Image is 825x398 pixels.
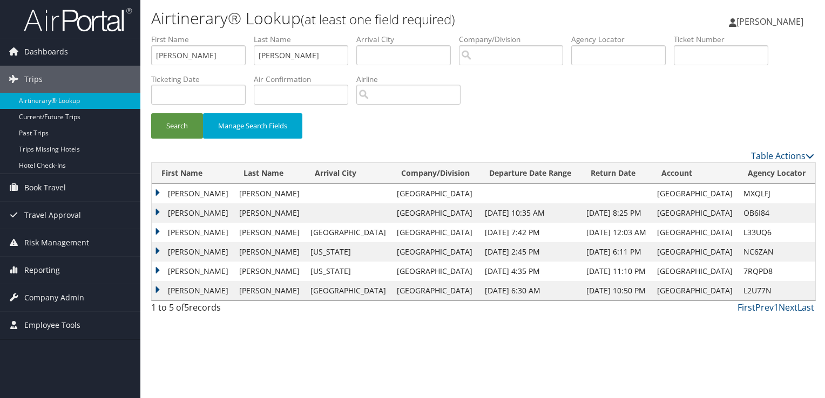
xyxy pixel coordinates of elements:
[391,163,479,184] th: Company/Division
[738,281,815,300] td: L2U77N
[581,281,652,300] td: [DATE] 10:50 PM
[581,203,652,223] td: [DATE] 8:25 PM
[254,74,356,85] label: Air Confirmation
[305,242,391,262] td: [US_STATE]
[391,184,479,203] td: [GEOGRAPHIC_DATA]
[234,184,305,203] td: [PERSON_NAME]
[24,38,68,65] span: Dashboards
[234,203,305,223] td: [PERSON_NAME]
[581,242,652,262] td: [DATE] 6:11 PM
[738,163,815,184] th: Agency Locator: activate to sort column ascending
[24,312,80,339] span: Employee Tools
[305,262,391,281] td: [US_STATE]
[254,34,356,45] label: Last Name
[152,184,234,203] td: [PERSON_NAME]
[738,184,815,203] td: MXQLFJ
[755,301,774,313] a: Prev
[652,262,738,281] td: [GEOGRAPHIC_DATA]
[738,203,815,223] td: OB6I84
[738,223,815,242] td: L33UQ6
[479,281,581,300] td: [DATE] 6:30 AM
[305,163,391,184] th: Arrival City: activate to sort column ascending
[234,163,305,184] th: Last Name: activate to sort column ascending
[24,229,89,256] span: Risk Management
[391,242,479,262] td: [GEOGRAPHIC_DATA]
[738,301,755,313] a: First
[652,281,738,300] td: [GEOGRAPHIC_DATA]
[152,203,234,223] td: [PERSON_NAME]
[459,34,571,45] label: Company/Division
[391,203,479,223] td: [GEOGRAPHIC_DATA]
[729,5,814,38] a: [PERSON_NAME]
[152,223,234,242] td: [PERSON_NAME]
[234,223,305,242] td: [PERSON_NAME]
[652,163,738,184] th: Account: activate to sort column ascending
[24,284,84,311] span: Company Admin
[152,163,234,184] th: First Name: activate to sort column descending
[581,223,652,242] td: [DATE] 12:03 AM
[234,281,305,300] td: [PERSON_NAME]
[779,301,797,313] a: Next
[479,223,581,242] td: [DATE] 7:42 PM
[736,16,803,28] span: [PERSON_NAME]
[774,301,779,313] a: 1
[151,7,593,30] h1: Airtinerary® Lookup
[151,34,254,45] label: First Name
[305,281,391,300] td: [GEOGRAPHIC_DATA]
[151,301,305,319] div: 1 to 5 of records
[234,242,305,262] td: [PERSON_NAME]
[479,262,581,281] td: [DATE] 4:35 PM
[652,223,738,242] td: [GEOGRAPHIC_DATA]
[652,184,738,203] td: [GEOGRAPHIC_DATA]
[581,262,652,281] td: [DATE] 11:10 PM
[652,242,738,262] td: [GEOGRAPHIC_DATA]
[152,242,234,262] td: [PERSON_NAME]
[203,113,302,139] button: Manage Search Fields
[24,202,81,229] span: Travel Approval
[674,34,776,45] label: Ticket Number
[738,262,815,281] td: 7RQPD8
[479,242,581,262] td: [DATE] 2:45 PM
[738,242,815,262] td: NC6ZAN
[391,223,479,242] td: [GEOGRAPHIC_DATA]
[301,10,455,28] small: (at least one field required)
[797,301,814,313] a: Last
[581,163,652,184] th: Return Date: activate to sort column ascending
[652,203,738,223] td: [GEOGRAPHIC_DATA]
[356,74,469,85] label: Airline
[305,223,391,242] td: [GEOGRAPHIC_DATA]
[24,174,66,201] span: Book Travel
[391,281,479,300] td: [GEOGRAPHIC_DATA]
[184,301,189,313] span: 5
[152,281,234,300] td: [PERSON_NAME]
[356,34,459,45] label: Arrival City
[479,203,581,223] td: [DATE] 10:35 AM
[151,74,254,85] label: Ticketing Date
[152,262,234,281] td: [PERSON_NAME]
[151,113,203,139] button: Search
[234,262,305,281] td: [PERSON_NAME]
[24,257,60,284] span: Reporting
[24,7,132,32] img: airportal-logo.png
[24,66,43,93] span: Trips
[751,150,814,162] a: Table Actions
[391,262,479,281] td: [GEOGRAPHIC_DATA]
[479,163,581,184] th: Departure Date Range: activate to sort column ascending
[571,34,674,45] label: Agency Locator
